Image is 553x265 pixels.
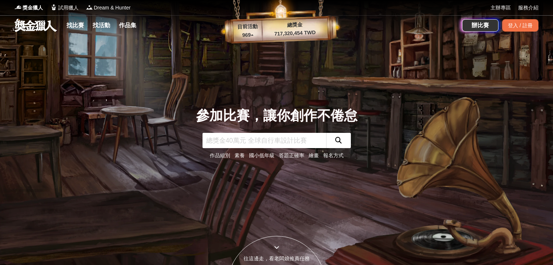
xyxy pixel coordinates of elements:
div: 往這邊走，看老闆娘推薦任務 [228,255,325,262]
a: LogoDream & Hunter [86,4,131,12]
a: 報名方式 [323,152,344,158]
a: 找比賽 [64,20,87,30]
a: Logo獎金獵人 [15,4,43,12]
div: 參加比賽，讓你創作不倦怠 [196,106,357,126]
img: Logo [50,4,57,11]
a: 繪畫 [309,152,319,158]
input: 總獎金40萬元 全球自行車設計比賽 [203,133,326,148]
img: Logo [86,4,93,11]
a: Logo試用獵人 [50,4,79,12]
a: 主辦專區 [490,4,511,12]
div: 登入 / 註冊 [502,19,538,32]
a: 作品組別 [210,152,230,158]
a: 服務介紹 [518,4,538,12]
a: 作品集 [116,20,139,30]
p: 717,320,454 TWD [262,28,328,38]
img: Logo [15,4,22,11]
a: 國小低年級 [249,152,275,158]
span: 試用獵人 [58,4,79,12]
a: 素養 [235,152,245,158]
p: 總獎金 [262,20,328,30]
a: 辦比賽 [462,19,498,32]
span: 獎金獵人 [23,4,43,12]
span: Dream & Hunter [94,4,131,12]
a: 找活動 [90,20,113,30]
p: 969 ▴ [233,31,263,40]
a: 答題正確率 [279,152,304,158]
p: 目前活動 [233,23,262,31]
